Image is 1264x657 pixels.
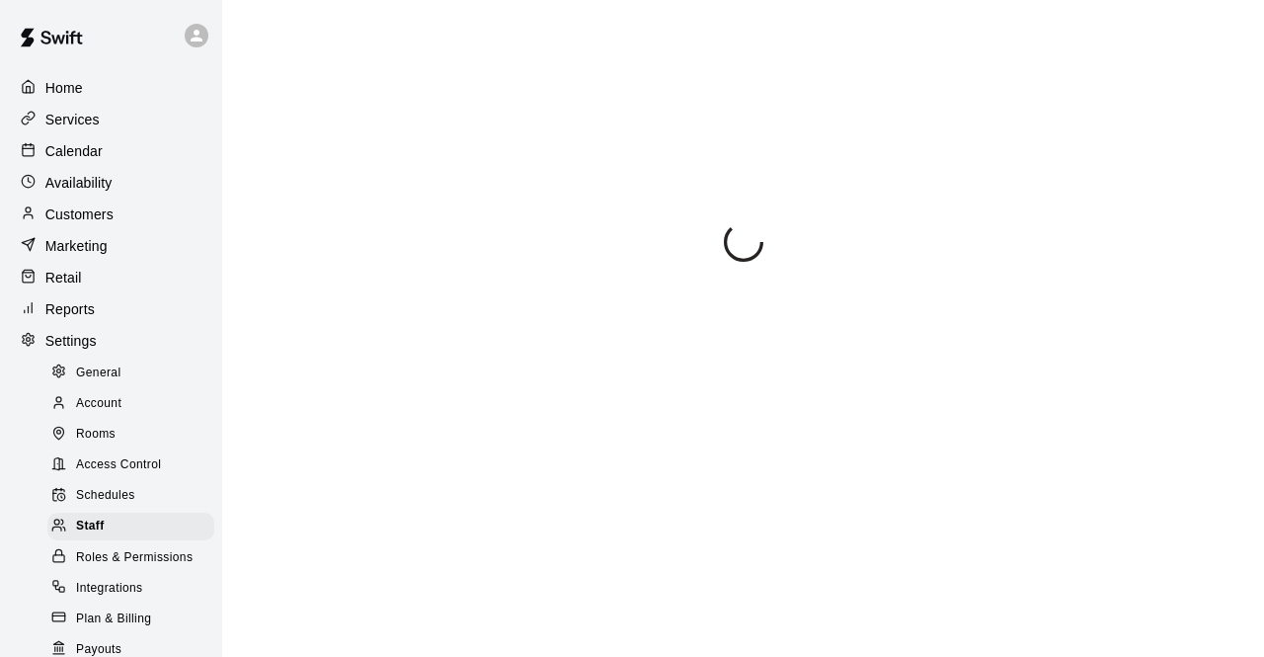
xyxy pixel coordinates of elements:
[47,388,222,419] a: Account
[76,364,121,383] span: General
[76,579,143,599] span: Integrations
[47,512,222,542] a: Staff
[16,200,206,229] a: Customers
[47,390,214,418] div: Account
[47,573,222,604] a: Integrations
[47,421,214,449] div: Rooms
[76,425,116,445] span: Rooms
[47,451,222,481] a: Access Control
[47,452,214,479] div: Access Control
[47,544,214,572] div: Roles & Permissions
[76,610,151,629] span: Plan & Billing
[47,360,214,387] div: General
[45,110,100,129] p: Services
[45,173,113,193] p: Availability
[47,606,214,633] div: Plan & Billing
[76,394,121,414] span: Account
[76,486,135,506] span: Schedules
[45,331,97,351] p: Settings
[45,78,83,98] p: Home
[47,575,214,603] div: Integrations
[45,205,114,224] p: Customers
[47,482,214,510] div: Schedules
[47,513,214,540] div: Staff
[47,604,222,634] a: Plan & Billing
[76,517,105,536] span: Staff
[16,294,206,324] a: Reports
[16,326,206,356] a: Settings
[47,420,222,451] a: Rooms
[16,231,206,261] a: Marketing
[76,455,161,475] span: Access Control
[47,542,222,573] a: Roles & Permissions
[76,548,193,568] span: Roles & Permissions
[47,481,222,512] a: Schedules
[16,168,206,198] a: Availability
[45,236,108,256] p: Marketing
[47,358,222,388] a: General
[16,136,206,166] a: Calendar
[45,268,82,287] p: Retail
[45,299,95,319] p: Reports
[16,105,206,134] a: Services
[45,141,103,161] p: Calendar
[16,263,206,292] a: Retail
[16,73,206,103] a: Home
